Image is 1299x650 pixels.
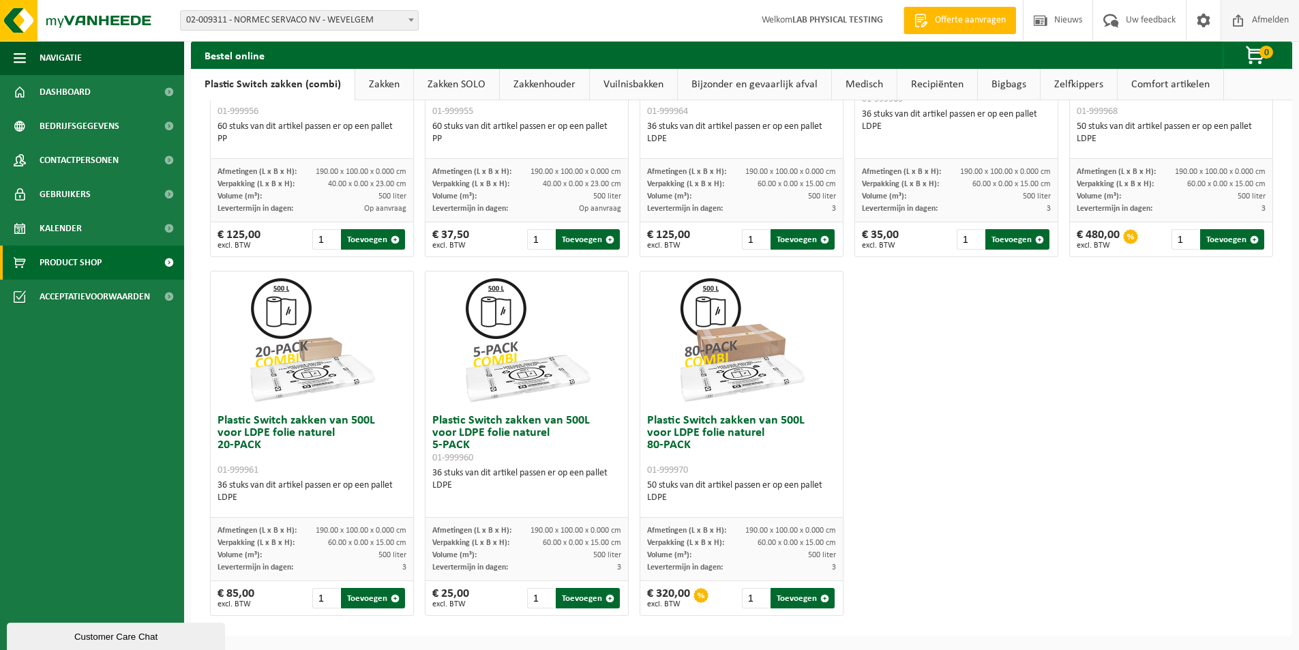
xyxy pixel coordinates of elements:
[218,241,260,250] span: excl. BTW
[191,42,278,68] h2: Bestel online
[244,271,380,408] img: 01-999961
[341,588,405,608] button: Toevoegen
[543,539,621,547] span: 60.00 x 0.00 x 15.00 cm
[378,551,406,559] span: 500 liter
[218,415,406,476] h3: Plastic Switch zakken van 500L voor LDPE folie naturel 20-PACK
[40,211,82,246] span: Kalender
[808,551,836,559] span: 500 liter
[647,563,723,572] span: Levertermijn in dagen:
[218,539,295,547] span: Verpakking (L x B x H):
[647,492,836,504] div: LDPE
[978,69,1040,100] a: Bigbags
[745,527,836,535] span: 190.00 x 100.00 x 0.000 cm
[1200,229,1264,250] button: Toevoegen
[771,229,835,250] button: Toevoegen
[402,563,406,572] span: 3
[960,168,1051,176] span: 190.00 x 100.00 x 0.000 cm
[316,527,406,535] span: 190.00 x 100.00 x 0.000 cm
[862,241,899,250] span: excl. BTW
[355,69,413,100] a: Zakken
[1175,168,1266,176] span: 190.00 x 100.00 x 0.000 cm
[1238,192,1266,201] span: 500 liter
[218,527,297,535] span: Afmetingen (L x B x H):
[432,563,508,572] span: Levertermijn in dagen:
[1077,180,1154,188] span: Verpakking (L x B x H):
[328,180,406,188] span: 40.00 x 0.00 x 23.00 cm
[742,588,770,608] input: 1
[341,229,405,250] button: Toevoegen
[500,69,589,100] a: Zakkenhouder
[432,479,621,492] div: LDPE
[647,121,836,145] div: 36 stuks van dit artikel passen er op een pallet
[647,551,691,559] span: Volume (m³):
[432,229,469,250] div: € 37,50
[527,588,555,608] input: 1
[590,69,677,100] a: Vuilnisbakken
[647,588,690,608] div: € 320,00
[862,205,938,213] span: Levertermijn in dagen:
[531,168,621,176] span: 190.00 x 100.00 x 0.000 cm
[432,205,508,213] span: Levertermijn in dagen:
[556,229,620,250] button: Toevoegen
[40,246,102,280] span: Product Shop
[1077,133,1266,145] div: LDPE
[40,109,119,143] span: Bedrijfsgegevens
[218,588,254,608] div: € 85,00
[432,539,509,547] span: Verpakking (L x B x H):
[771,588,835,608] button: Toevoegen
[218,229,260,250] div: € 125,00
[378,192,406,201] span: 500 liter
[432,241,469,250] span: excl. BTW
[579,205,621,213] span: Op aanvraag
[432,467,621,492] div: 36 stuks van dit artikel passen er op een pallet
[1187,180,1266,188] span: 60.00 x 0.00 x 15.00 cm
[218,121,406,145] div: 60 stuks van dit artikel passen er op een pallet
[593,192,621,201] span: 500 liter
[904,7,1016,34] a: Offerte aanvragen
[862,121,1051,133] div: LDPE
[1077,205,1152,213] span: Levertermijn in dagen:
[218,106,258,117] span: 01-999956
[432,588,469,608] div: € 25,00
[312,229,340,250] input: 1
[191,69,355,100] a: Plastic Switch zakken (combi)
[432,527,511,535] span: Afmetingen (L x B x H):
[7,620,228,650] iframe: chat widget
[745,168,836,176] span: 190.00 x 100.00 x 0.000 cm
[432,453,473,463] span: 01-999960
[432,168,511,176] span: Afmetingen (L x B x H):
[414,69,499,100] a: Zakken SOLO
[432,415,621,464] h3: Plastic Switch zakken van 500L voor LDPE folie naturel 5-PACK
[647,133,836,145] div: LDPE
[593,551,621,559] span: 500 liter
[617,563,621,572] span: 3
[40,143,119,177] span: Contactpersonen
[647,192,691,201] span: Volume (m³):
[218,205,293,213] span: Levertermijn in dagen:
[862,229,899,250] div: € 35,00
[316,168,406,176] span: 190.00 x 100.00 x 0.000 cm
[40,75,91,109] span: Dashboard
[1261,205,1266,213] span: 3
[647,479,836,504] div: 50 stuks van dit artikel passen er op een pallet
[218,492,406,504] div: LDPE
[432,133,621,145] div: PP
[897,69,977,100] a: Recipiënten
[531,527,621,535] span: 190.00 x 100.00 x 0.000 cm
[647,600,690,608] span: excl. BTW
[312,588,340,608] input: 1
[180,10,419,31] span: 02-009311 - NORMEC SERVACO NV - WEVELGEM
[808,192,836,201] span: 500 liter
[931,14,1009,27] span: Offerte aanvragen
[647,205,723,213] span: Levertermijn in dagen:
[862,168,941,176] span: Afmetingen (L x B x H):
[647,415,836,476] h3: Plastic Switch zakken van 500L voor LDPE folie naturel 80-PACK
[1077,121,1266,145] div: 50 stuks van dit artikel passen er op een pallet
[432,192,477,201] span: Volume (m³):
[40,280,150,314] span: Acceptatievoorwaarden
[1041,69,1117,100] a: Zelfkippers
[742,229,770,250] input: 1
[218,479,406,504] div: 36 stuks van dit artikel passen er op een pallet
[832,563,836,572] span: 3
